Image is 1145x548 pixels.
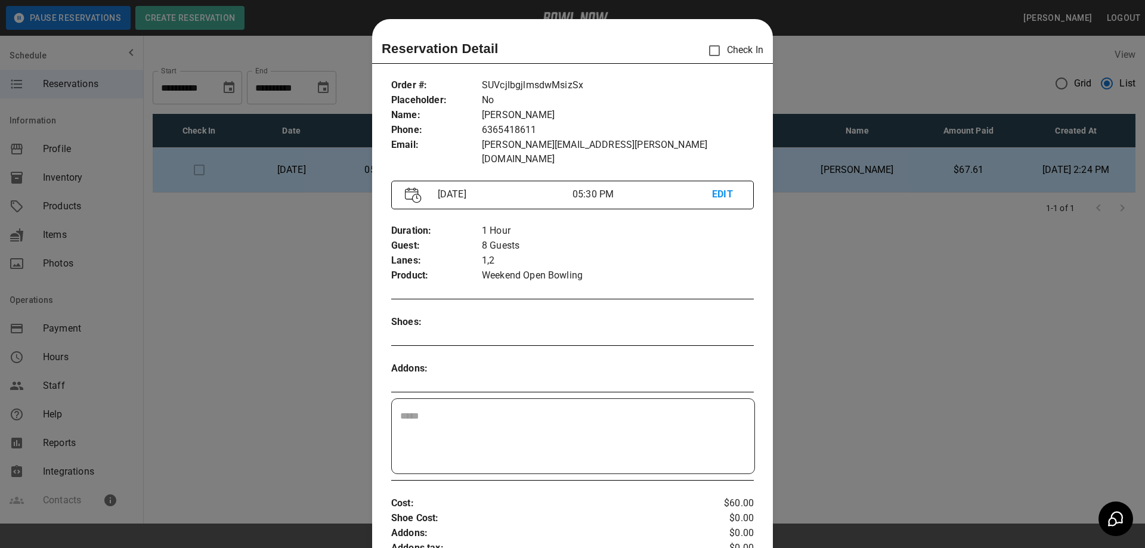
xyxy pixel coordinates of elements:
p: 8 Guests [482,239,754,253]
p: No [482,93,754,108]
p: SUVcjIbgjlmsdwMsizSx [482,78,754,93]
p: [DATE] [433,187,572,202]
p: Lanes : [391,253,482,268]
p: [PERSON_NAME] [482,108,754,123]
p: Order # : [391,78,482,93]
p: Name : [391,108,482,123]
p: $0.00 [694,511,754,526]
p: [PERSON_NAME][EMAIL_ADDRESS][PERSON_NAME][DOMAIN_NAME] [482,138,754,166]
p: Addons : [391,526,694,541]
p: Phone : [391,123,482,138]
p: 6365418611 [482,123,754,138]
p: Cost : [391,496,694,511]
p: Reservation Detail [382,39,499,58]
p: Shoe Cost : [391,511,694,526]
p: Addons : [391,361,482,376]
p: Product : [391,268,482,283]
p: 1 Hour [482,224,754,239]
p: Shoes : [391,315,482,330]
p: EDIT [712,187,740,202]
p: Guest : [391,239,482,253]
p: 05:30 PM [572,187,712,202]
p: Weekend Open Bowling [482,268,754,283]
p: $60.00 [694,496,754,511]
p: Check In [702,38,763,63]
p: Placeholder : [391,93,482,108]
p: Email : [391,138,482,153]
p: Duration : [391,224,482,239]
p: 1,2 [482,253,754,268]
img: Vector [405,187,422,203]
p: $0.00 [694,526,754,541]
